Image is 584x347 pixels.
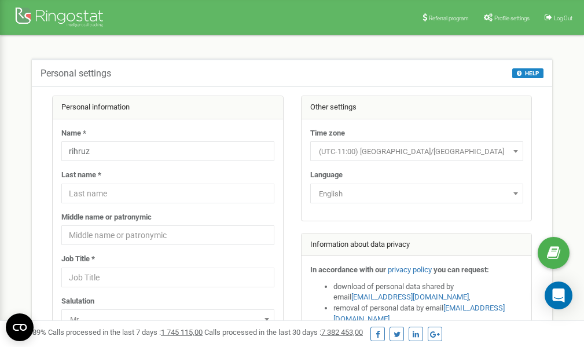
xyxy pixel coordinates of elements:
[65,312,270,328] span: Mr.
[545,282,572,309] div: Open Intercom Messenger
[61,254,95,265] label: Job Title *
[351,293,469,301] a: [EMAIL_ADDRESS][DOMAIN_NAME]
[302,233,532,257] div: Information about data privacy
[61,225,274,245] input: Middle name or patronymic
[494,15,530,21] span: Profile settings
[161,328,203,337] u: 1 745 115,00
[41,68,111,79] h5: Personal settings
[310,265,386,274] strong: In accordance with our
[48,328,203,337] span: Calls processed in the last 7 days :
[512,68,543,78] button: HELP
[434,265,489,274] strong: you can request:
[61,170,101,181] label: Last name *
[61,141,274,161] input: Name
[554,15,572,21] span: Log Out
[204,328,363,337] span: Calls processed in the last 30 days :
[310,141,523,161] span: (UTC-11:00) Pacific/Midway
[321,328,363,337] u: 7 382 453,00
[314,144,519,160] span: (UTC-11:00) Pacific/Midway
[302,96,532,119] div: Other settings
[61,212,152,223] label: Middle name or patronymic
[61,184,274,203] input: Last name
[6,313,34,341] button: Open CMP widget
[61,128,86,139] label: Name *
[333,282,523,303] li: download of personal data shared by email ,
[310,184,523,203] span: English
[310,170,343,181] label: Language
[61,296,94,307] label: Salutation
[333,303,523,324] li: removal of personal data by email ,
[388,265,432,274] a: privacy policy
[61,309,274,329] span: Mr.
[61,268,274,287] input: Job Title
[310,128,345,139] label: Time zone
[53,96,283,119] div: Personal information
[314,186,519,202] span: English
[429,15,469,21] span: Referral program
